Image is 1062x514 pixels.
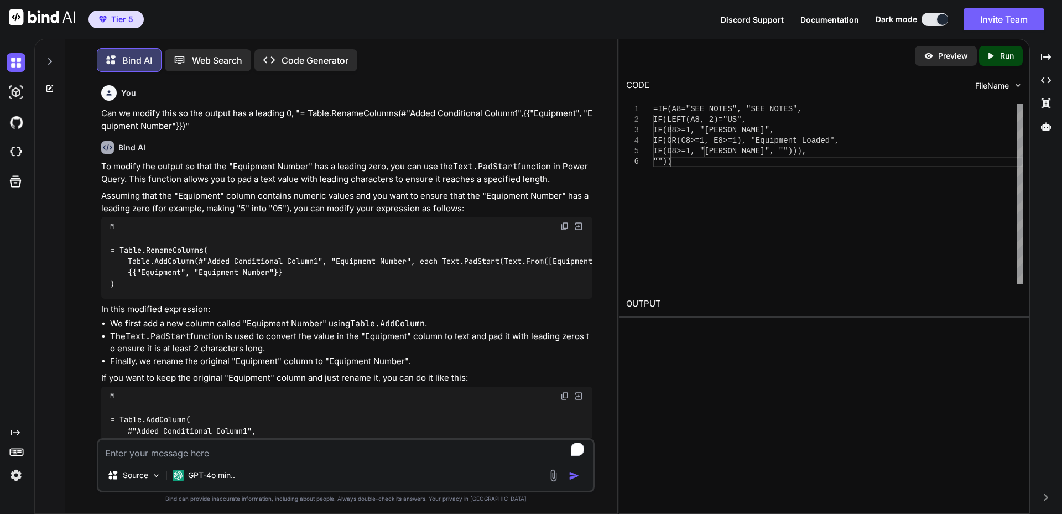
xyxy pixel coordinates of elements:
[122,54,152,67] p: Bind AI
[721,14,784,25] button: Discord Support
[118,142,145,153] h6: Bind AI
[7,143,25,162] img: cloudideIcon
[626,136,639,146] div: 4
[282,54,348,67] p: Code Generator
[453,161,518,172] code: Text.PadStart
[101,160,592,185] p: To modify the output so that the "Equipment Number" has a leading zero, you can use the function ...
[574,221,584,231] img: Open in Browser
[653,147,806,155] span: IF(D8>=1, "[PERSON_NAME]", ""))),
[110,355,592,368] li: Finally, we rename the original "Equipment" column to "Equipment Number".
[547,469,560,482] img: attachment
[9,9,75,25] img: Bind AI
[653,105,802,113] span: =IF(A8="SEE NOTES", "SEE NOTES",
[964,8,1044,30] button: Invite Team
[110,330,592,355] li: The function is used to convert the value in the "Equipment" column to text and pad it with leadi...
[88,11,144,28] button: premiumTier 5
[110,222,114,231] span: M
[152,471,161,480] img: Pick Models
[1000,50,1014,61] p: Run
[173,470,184,481] img: GPT-4o mini
[626,104,639,115] div: 1
[574,391,584,401] img: Open in Browser
[800,15,859,24] span: Documentation
[350,318,425,329] code: Table.AddColumn
[192,54,242,67] p: Web Search
[123,470,148,481] p: Source
[111,14,133,25] span: Tier 5
[188,470,235,481] p: GPT-4o min..
[619,291,1029,317] h2: OUTPUT
[938,50,968,61] p: Preview
[876,14,917,25] span: Dark mode
[7,466,25,485] img: settings
[101,303,592,316] p: In this modified expression:
[653,157,672,166] span: ""))
[99,16,107,23] img: premium
[97,495,595,503] p: Bind can provide inaccurate information, including about people. Always double-check its answers....
[110,245,650,290] code: = Table.RenameColumns( Table.AddColumn(#"Added Conditional Column1", "Equipment Number", each Tex...
[626,125,639,136] div: 3
[7,83,25,102] img: darkAi-studio
[924,51,934,61] img: preview
[653,115,746,124] span: IF(LEFT(A8, 2)="US",
[121,87,136,98] h6: You
[101,190,592,215] p: Assuming that the "Equipment" column contains numeric values and you want to ensure that the "Equ...
[1013,81,1023,90] img: chevron down
[7,113,25,132] img: githubDark
[560,222,569,231] img: copy
[721,15,784,24] span: Discord Support
[560,392,569,401] img: copy
[626,157,639,167] div: 6
[626,146,639,157] div: 5
[101,372,592,385] p: If you want to keep the original "Equipment" column and just rename it, you can do it like this:
[626,79,649,92] div: CODE
[830,136,839,145] span: ",
[569,470,580,481] img: icon
[110,392,114,401] span: M
[626,115,639,125] div: 2
[98,440,593,460] textarea: To enrich screen reader interactions, please activate Accessibility in Grammarly extension settings
[975,80,1009,91] span: FileName
[7,53,25,72] img: darkChat
[110,318,592,330] li: We first add a new column called "Equipment Number" using .
[653,136,830,145] span: IF(OR(C8>=1, E8>=1), "Equipment Loaded
[101,107,592,132] p: Can we modify this so the output has a leading 0, "= Table.RenameColumns(#"Added Conditional Colu...
[800,14,859,25] button: Documentation
[126,331,190,342] code: Text.PadStart
[653,126,774,134] span: IF(B8>=1, "[PERSON_NAME]",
